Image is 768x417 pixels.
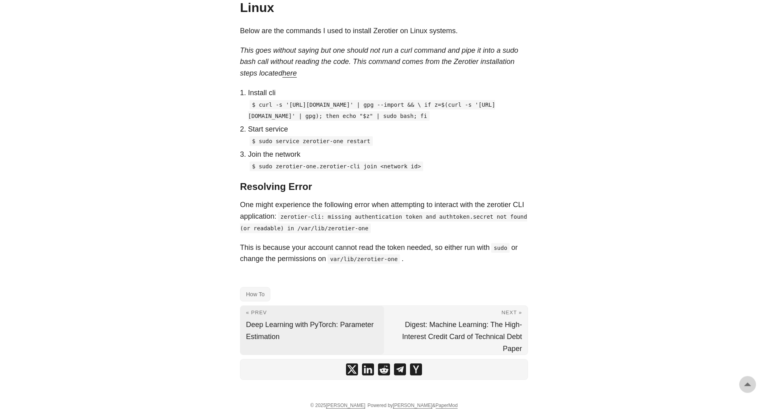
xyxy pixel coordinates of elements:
[250,136,373,146] code: $ sudo service zerotier-one restart
[394,363,406,375] a: share Install Zerotier CLI Linux on telegram
[240,242,528,265] p: This is because your account cannot read the token needed, so either run with or change the permi...
[246,309,267,315] span: « Prev
[326,403,366,409] a: [PERSON_NAME]
[248,149,528,160] p: Join the network
[346,363,358,375] a: share Install Zerotier CLI Linux on x
[240,306,384,355] a: « Prev Deep Learning with PyTorch: Parameter Estimation
[240,212,527,233] code: zerotier-cli: missing authentication token and authtoken.secret not found (or readable) in /var/l...
[250,162,423,171] code: $ sudo zerotier-one.zerotier-cli join <network id>
[328,254,400,264] code: var/lib/zerotier-one
[240,46,518,78] em: This goes without saying but one should not run a curl command and pipe it into a sudo bash call ...
[393,403,432,409] a: [PERSON_NAME]
[502,309,522,315] span: Next »
[739,376,756,393] a: go to top
[248,100,495,121] code: $ curl -s '[URL][DOMAIN_NAME]' | gpg --import && \ if z=$(curl -s '[URL][DOMAIN_NAME]' | gpg); th...
[368,403,458,408] span: Powered by &
[378,363,390,375] a: share Install Zerotier CLI Linux on reddit
[491,243,510,253] code: sudo
[240,199,528,233] p: One might experience the following error when attempting to interact with the zerotier CLI applic...
[310,403,366,408] span: © 2025
[240,287,270,301] a: How To
[436,403,458,409] a: PaperMod
[248,87,528,99] p: Install cli
[248,124,528,135] p: Start service
[362,363,374,375] a: share Install Zerotier CLI Linux on linkedin
[282,69,297,77] a: here
[384,306,528,355] a: Next » Digest: Machine Learning: The High-Interest Credit Card of Technical Debt Paper
[410,363,422,375] a: share Install Zerotier CLI Linux on ycombinator
[402,321,522,353] span: Digest: Machine Learning: The High-Interest Credit Card of Technical Debt Paper
[246,321,374,341] span: Deep Learning with PyTorch: Parameter Estimation
[240,181,528,193] h3: Resolving Error
[240,25,528,37] p: Below are the commands I used to install Zerotier on Linux systems.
